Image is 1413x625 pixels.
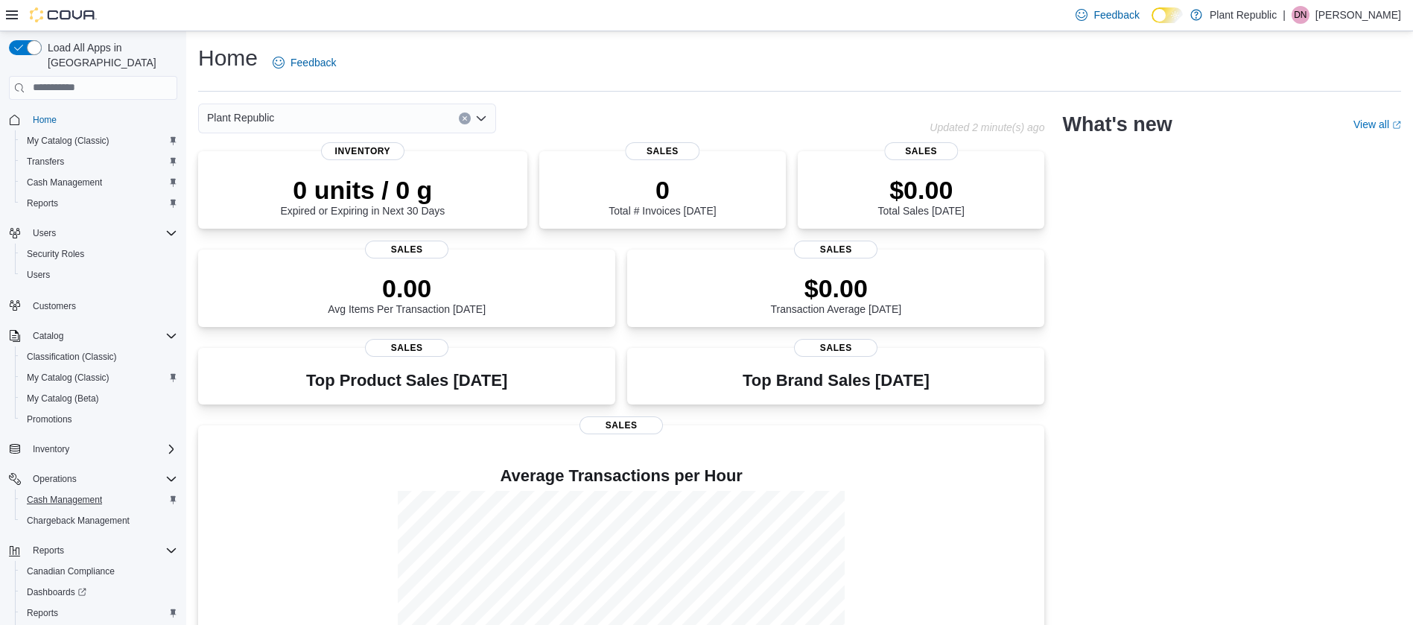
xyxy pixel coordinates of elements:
[27,111,63,129] a: Home
[3,223,183,244] button: Users
[3,439,183,460] button: Inventory
[21,512,136,530] a: Chargeback Management
[15,367,183,388] button: My Catalog (Classic)
[27,586,86,598] span: Dashboards
[580,416,663,434] span: Sales
[21,390,177,407] span: My Catalog (Beta)
[21,410,78,428] a: Promotions
[1294,6,1306,24] span: DN
[33,330,63,342] span: Catalog
[1152,7,1183,23] input: Dark Mode
[280,175,445,205] p: 0 units / 0 g
[15,193,183,214] button: Reports
[15,130,183,151] button: My Catalog (Classic)
[3,326,183,346] button: Catalog
[27,327,177,345] span: Catalog
[15,244,183,264] button: Security Roles
[27,515,130,527] span: Chargeback Management
[321,142,404,160] span: Inventory
[794,241,877,258] span: Sales
[15,603,183,624] button: Reports
[21,245,90,263] a: Security Roles
[21,174,108,191] a: Cash Management
[1392,121,1401,130] svg: External link
[609,175,716,217] div: Total # Invoices [DATE]
[27,470,83,488] button: Operations
[21,604,177,622] span: Reports
[27,327,69,345] button: Catalog
[27,607,58,619] span: Reports
[27,413,72,425] span: Promotions
[21,512,177,530] span: Chargeback Management
[21,410,177,428] span: Promotions
[27,393,99,404] span: My Catalog (Beta)
[33,114,57,126] span: Home
[15,561,183,582] button: Canadian Compliance
[1353,118,1401,130] a: View allExternal link
[21,348,123,366] a: Classification (Classic)
[21,245,177,263] span: Security Roles
[771,273,902,303] p: $0.00
[15,409,183,430] button: Promotions
[21,174,177,191] span: Cash Management
[27,156,64,168] span: Transfers
[1152,23,1152,24] span: Dark Mode
[27,197,58,209] span: Reports
[21,604,64,622] a: Reports
[1210,6,1277,24] p: Plant Republic
[267,48,342,77] a: Feedback
[771,273,902,315] div: Transaction Average [DATE]
[21,266,56,284] a: Users
[21,583,177,601] span: Dashboards
[15,510,183,531] button: Chargeback Management
[1315,6,1401,24] p: [PERSON_NAME]
[878,175,965,205] p: $0.00
[27,110,177,129] span: Home
[33,545,64,556] span: Reports
[328,273,486,303] p: 0.00
[27,470,177,488] span: Operations
[33,300,76,312] span: Customers
[33,227,56,239] span: Users
[27,565,115,577] span: Canadian Compliance
[27,269,50,281] span: Users
[27,351,117,363] span: Classification (Classic)
[27,296,177,314] span: Customers
[21,583,92,601] a: Dashboards
[21,194,64,212] a: Reports
[27,542,70,559] button: Reports
[21,390,105,407] a: My Catalog (Beta)
[15,172,183,193] button: Cash Management
[21,562,177,580] span: Canadian Compliance
[210,467,1032,485] h4: Average Transactions per Hour
[609,175,716,205] p: 0
[15,264,183,285] button: Users
[21,369,177,387] span: My Catalog (Classic)
[1283,6,1286,24] p: |
[365,339,448,357] span: Sales
[42,40,177,70] span: Load All Apps in [GEOGRAPHIC_DATA]
[21,562,121,580] a: Canadian Compliance
[198,43,258,73] h1: Home
[290,55,336,70] span: Feedback
[33,443,69,455] span: Inventory
[459,112,471,124] button: Clear input
[1093,7,1139,22] span: Feedback
[21,153,177,171] span: Transfers
[328,273,486,315] div: Avg Items Per Transaction [DATE]
[1062,112,1172,136] h2: What's new
[15,582,183,603] a: Dashboards
[3,469,183,489] button: Operations
[280,175,445,217] div: Expired or Expiring in Next 30 Days
[27,297,82,315] a: Customers
[21,153,70,171] a: Transfers
[306,372,507,390] h3: Top Product Sales [DATE]
[27,440,177,458] span: Inventory
[21,348,177,366] span: Classification (Classic)
[878,175,965,217] div: Total Sales [DATE]
[21,369,115,387] a: My Catalog (Classic)
[27,135,109,147] span: My Catalog (Classic)
[27,224,177,242] span: Users
[884,142,958,160] span: Sales
[626,142,699,160] span: Sales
